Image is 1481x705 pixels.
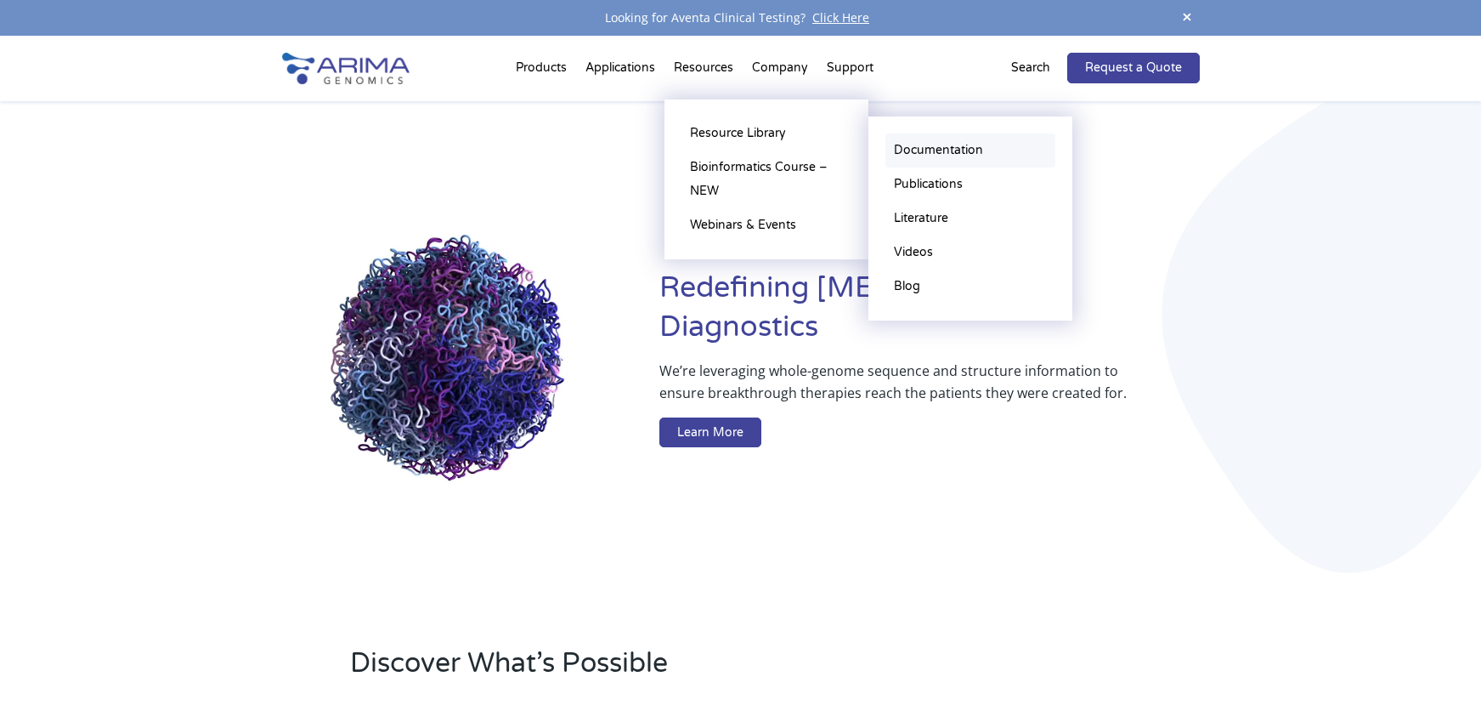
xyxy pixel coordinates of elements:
a: Webinars & Events [681,208,851,242]
a: Click Here [806,9,876,26]
h1: Redefining [MEDICAL_DATA] Diagnostics [659,269,1199,360]
h2: Discover What’s Possible [350,645,958,696]
a: Videos [885,236,1055,270]
a: Learn More [659,418,761,448]
a: Publications [885,168,1055,202]
a: Request a Quote [1067,53,1200,83]
img: Arima-Genomics-logo [282,53,410,84]
p: We’re leveraging whole-genome sequence and structure information to ensure breakthrough therapies... [659,360,1131,418]
a: Documentation [885,134,1055,168]
p: Search [1011,57,1050,79]
a: Bioinformatics Course – NEW [681,151,851,208]
a: Blog [885,270,1055,304]
div: Looking for Aventa Clinical Testing? [282,7,1200,29]
a: Literature [885,202,1055,236]
a: Resource Library [681,117,851,151]
iframe: Chat Widget [1396,623,1481,705]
